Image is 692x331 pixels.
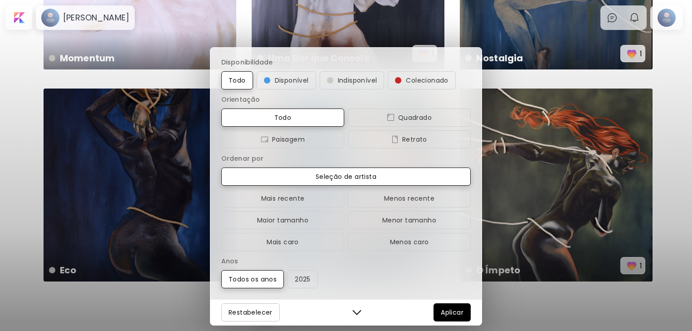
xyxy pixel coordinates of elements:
[388,71,455,89] button: Colecionado
[348,109,471,127] button: iconQuadrado
[395,75,448,86] span: Colecionado
[229,274,277,285] span: Todos os anos
[229,112,337,123] span: Todo
[229,134,337,145] span: Paisagem
[352,308,361,317] img: close
[221,233,344,251] button: Mais caro
[221,57,471,68] h6: Disponibilidade
[350,306,364,319] button: close
[229,307,273,318] span: Restabelecer
[441,307,463,318] span: Aplicar
[295,274,311,285] span: 2025
[221,153,471,164] h6: Ordenar por
[355,134,463,145] span: Retrato
[221,168,471,186] button: Seleção de artista
[355,112,463,123] span: Quadrado
[257,71,316,89] button: Disponível
[348,233,471,251] button: Menos caro
[288,270,318,288] button: 2025
[221,270,284,288] button: Todos os anos
[221,303,280,321] button: Restabelecer
[348,189,471,207] button: Menos recente
[221,109,344,127] button: Todo
[229,193,337,204] span: Mais recente
[221,94,471,105] h6: Orientação
[261,136,268,143] img: icon
[327,75,377,86] span: Indisponível
[434,303,471,321] button: Aplicar
[355,215,463,226] span: Menor tamanho
[229,215,337,226] span: Maior tamanho
[391,136,399,143] img: icon
[229,75,246,86] span: Todo
[264,75,309,86] span: Disponível
[229,237,337,247] span: Mais caro
[387,114,395,121] img: icon
[221,211,344,229] button: Maior tamanho
[229,171,463,182] span: Seleção de artista
[355,237,463,247] span: Menos caro
[320,71,385,89] button: Indisponível
[348,130,471,148] button: iconRetrato
[221,189,344,207] button: Mais recente
[221,71,253,89] button: Todo
[221,256,471,267] h6: Anos
[348,211,471,229] button: Menor tamanho
[355,193,463,204] span: Menos recente
[221,130,344,148] button: iconPaisagem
